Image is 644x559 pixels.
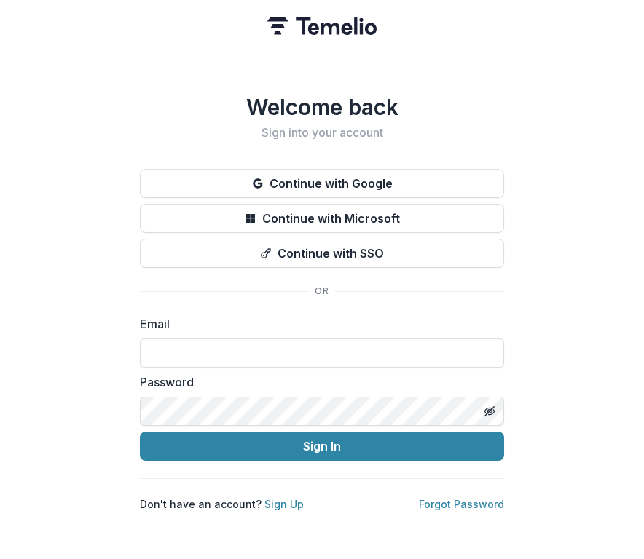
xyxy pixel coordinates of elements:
button: Sign In [140,432,504,461]
button: Continue with Google [140,169,504,198]
button: Continue with SSO [140,239,504,268]
h1: Welcome back [140,94,504,120]
label: Email [140,315,495,333]
button: Continue with Microsoft [140,204,504,233]
a: Forgot Password [419,498,504,510]
img: Temelio [267,17,377,35]
p: Don't have an account? [140,496,304,512]
h2: Sign into your account [140,126,504,140]
button: Toggle password visibility [478,400,501,423]
a: Sign Up [264,498,304,510]
label: Password [140,373,495,391]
